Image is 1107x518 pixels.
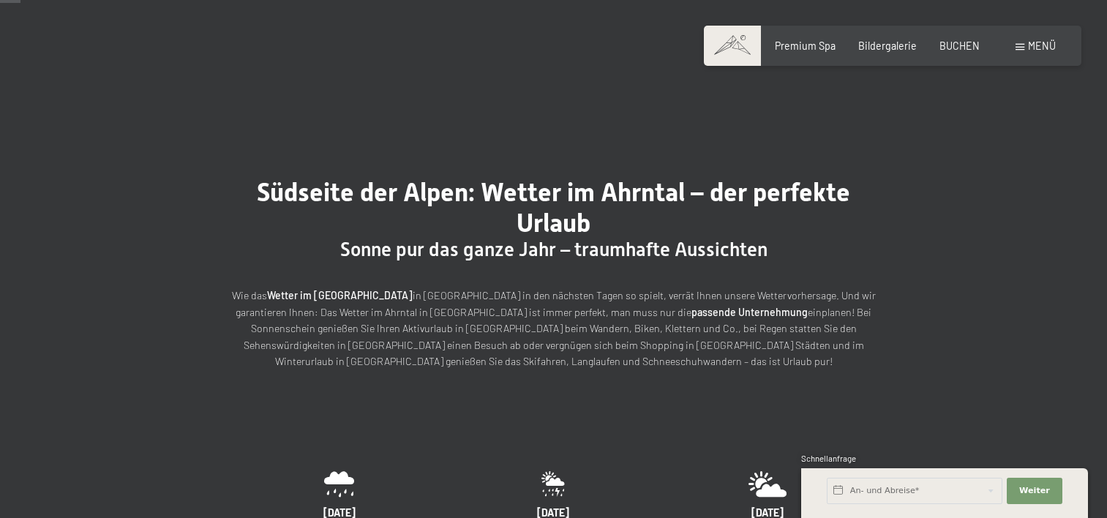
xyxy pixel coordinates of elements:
strong: Wetter im [GEOGRAPHIC_DATA] [267,289,413,301]
button: Weiter [1007,478,1062,504]
a: BUCHEN [939,40,980,52]
span: Sonne pur das ganze Jahr – traumhafte Aussichten [340,239,768,260]
span: Schnellanfrage [801,454,856,463]
a: Premium Spa [775,40,836,52]
p: Wie das in [GEOGRAPHIC_DATA] in den nächsten Tagen so spielt, verrät Ihnen unsere Wettervorhersag... [232,288,876,370]
span: Menü [1028,40,1056,52]
strong: passende Unternehmung [691,306,808,318]
a: Bildergalerie [858,40,917,52]
span: Südseite der Alpen: Wetter im Ahrntal – der perfekte Urlaub [257,177,850,238]
span: Weiter [1019,485,1050,497]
